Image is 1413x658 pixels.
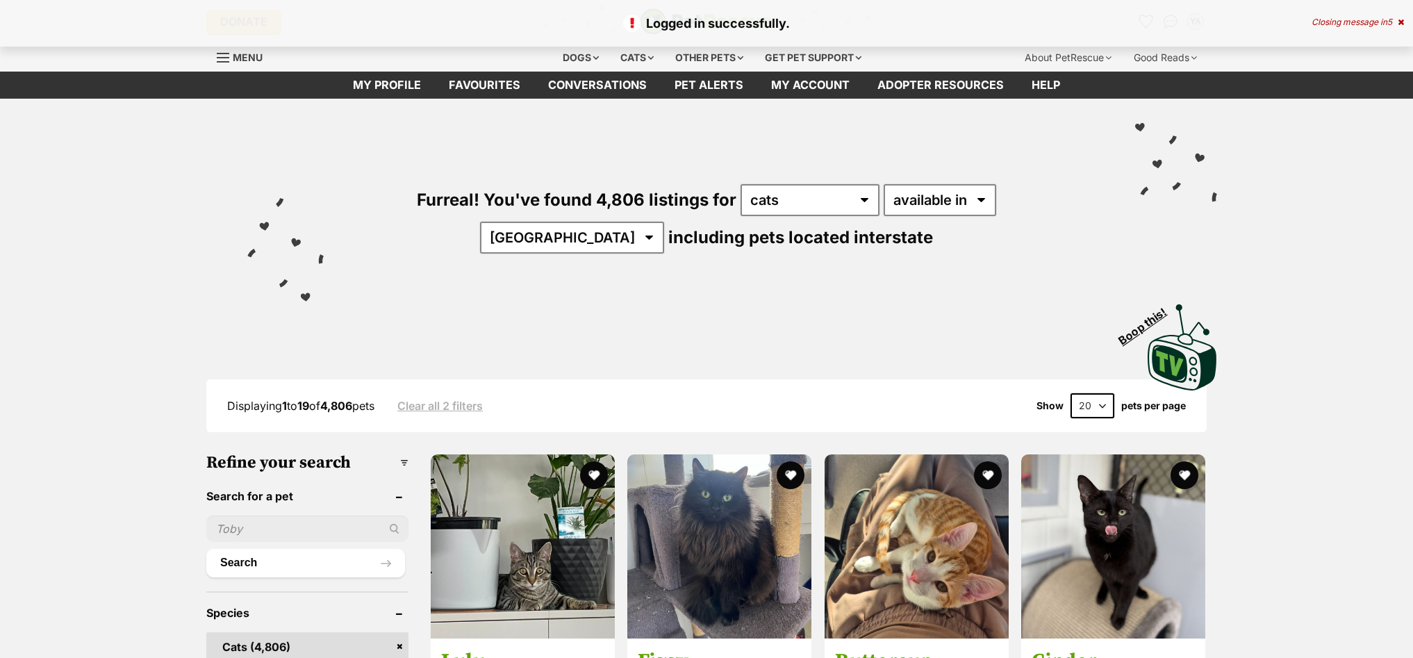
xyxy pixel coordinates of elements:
[579,461,607,489] button: favourite
[611,44,663,72] div: Cats
[217,44,272,69] a: Menu
[1148,304,1217,390] img: PetRescue TV logo
[668,227,933,247] span: including pets located interstate
[206,607,408,619] header: Species
[397,400,483,412] a: Clear all 2 filters
[1021,454,1205,639] img: Cinder - Domestic Short Hair (DSH) Cat
[534,72,661,99] a: conversations
[1018,72,1074,99] a: Help
[1015,44,1121,72] div: About PetRescue
[1171,461,1198,489] button: favourite
[973,461,1001,489] button: favourite
[1148,292,1217,393] a: Boop this!
[1121,400,1186,411] label: pets per page
[206,453,408,472] h3: Refine your search
[1116,297,1180,347] span: Boop this!
[1036,400,1064,411] span: Show
[661,72,757,99] a: Pet alerts
[282,399,287,413] strong: 1
[233,51,263,63] span: Menu
[777,461,804,489] button: favourite
[627,454,811,639] img: Figgy - Domestic Medium Hair (DMH) Cat
[755,44,871,72] div: Get pet support
[206,490,408,502] header: Search for a pet
[863,72,1018,99] a: Adopter resources
[757,72,863,99] a: My account
[666,44,753,72] div: Other pets
[227,399,374,413] span: Displaying to of pets
[206,549,405,577] button: Search
[339,72,435,99] a: My profile
[1312,17,1404,27] div: Closing message in
[1387,17,1392,27] span: 5
[431,454,615,639] img: Lulu - Domestic Short Hair (DSH) Cat
[825,454,1009,639] img: Buttercup - Domestic Short Hair (DSH) Cat
[14,14,1399,33] p: Logged in successfully.
[206,516,408,542] input: Toby
[553,44,609,72] div: Dogs
[435,72,534,99] a: Favourites
[297,399,309,413] strong: 19
[320,399,352,413] strong: 4,806
[417,190,736,210] span: Furreal! You've found 4,806 listings for
[1124,44,1207,72] div: Good Reads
